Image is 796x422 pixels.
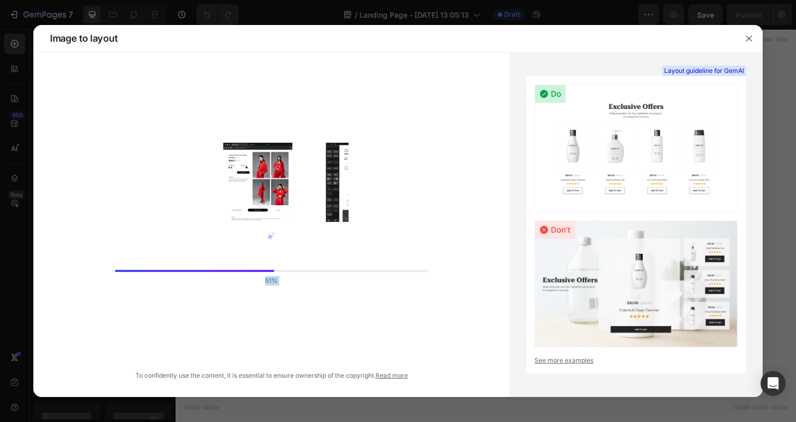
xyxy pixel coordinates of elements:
div: Start with Generating from URL or image [243,280,383,288]
button: Add elements [315,221,388,242]
a: Read more [376,371,408,379]
a: See more examples [534,356,738,365]
div: Open Intercom Messenger [761,371,786,396]
div: Start with Sections from sidebar [250,201,376,213]
button: Add sections [237,221,308,242]
span: Image to layout [50,32,117,45]
span: 51% [265,276,278,286]
span: Layout guideline for GemAI [664,66,744,76]
div: To confidently use the content, it is essential to ensure ownership of the copyright. [67,371,476,380]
